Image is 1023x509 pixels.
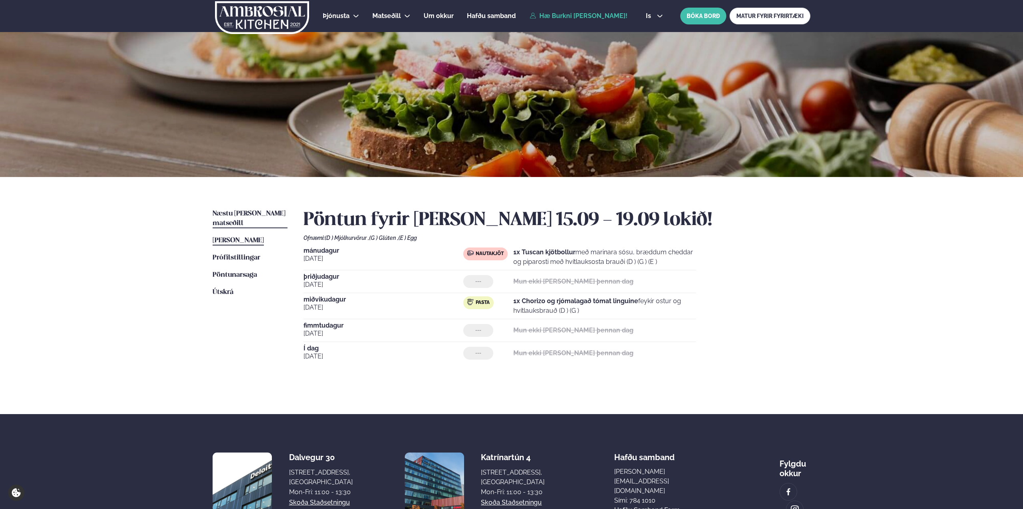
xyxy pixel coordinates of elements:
span: --- [475,350,481,356]
img: pasta.svg [467,299,474,305]
strong: Mun ekki [PERSON_NAME] þennan dag [513,326,633,334]
span: Pasta [476,300,490,306]
span: þriðjudagur [303,274,463,280]
span: (E ) Egg [398,235,417,241]
a: MATUR FYRIR FYRIRTÆKI [730,8,810,24]
strong: Mun ekki [PERSON_NAME] þennan dag [513,278,633,285]
span: (G ) Glúten , [369,235,398,241]
a: Skoða staðsetningu [481,498,542,507]
a: Hafðu samband [467,11,516,21]
span: Í dag [303,345,463,352]
span: [PERSON_NAME] [213,237,264,244]
div: Katrínartún 4 [481,453,545,462]
span: [DATE] [303,352,463,361]
strong: 1x Tuscan kjötbollur [513,248,575,256]
span: miðvikudagur [303,296,463,303]
div: [STREET_ADDRESS], [GEOGRAPHIC_DATA] [481,468,545,487]
span: [DATE] [303,280,463,290]
p: feykir ostur og hvítlauksbrauð (D ) (G ) [513,296,696,316]
button: is [639,13,669,19]
h2: Pöntun fyrir [PERSON_NAME] 15.09 - 19.09 lokið! [303,209,810,231]
a: Þjónusta [323,11,350,21]
span: [DATE] [303,254,463,264]
a: Næstu [PERSON_NAME] matseðill [213,209,287,228]
span: [DATE] [303,303,463,312]
a: Skoða staðsetningu [289,498,350,507]
div: Ofnæmi: [303,235,810,241]
img: beef.svg [467,250,474,256]
strong: Mun ekki [PERSON_NAME] þennan dag [513,349,633,357]
span: Hafðu samband [614,446,675,462]
a: Hæ Burkni [PERSON_NAME]! [530,12,627,20]
a: image alt [780,483,797,500]
div: [STREET_ADDRESS], [GEOGRAPHIC_DATA] [289,468,353,487]
span: --- [475,327,481,334]
span: is [646,13,653,19]
button: BÓKA BORÐ [680,8,726,24]
span: Pöntunarsaga [213,272,257,278]
span: Útskrá [213,289,233,296]
div: Dalvegur 30 [289,453,353,462]
a: Um okkur [424,11,454,21]
img: logo [214,1,310,34]
span: Þjónusta [323,12,350,20]
span: Nautakjöt [476,251,504,257]
span: Um okkur [424,12,454,20]
a: Útskrá [213,288,233,297]
a: Pöntunarsaga [213,270,257,280]
a: Matseðill [372,11,401,21]
p: Sími: 784 1010 [614,496,710,505]
span: mánudagur [303,247,463,254]
div: Mon-Fri: 11:00 - 13:30 [289,487,353,497]
a: [PERSON_NAME][EMAIL_ADDRESS][DOMAIN_NAME] [614,467,710,496]
p: með marinara sósu, bræddum cheddar og piparosti með hvítlauksosta brauði (D ) (G ) (E ) [513,247,696,267]
span: Næstu [PERSON_NAME] matseðill [213,210,285,227]
span: fimmtudagur [303,322,463,329]
span: Hafðu samband [467,12,516,20]
span: (D ) Mjólkurvörur , [325,235,369,241]
strong: 1x Chorizo og rjómalagað tómat linguine [513,297,638,305]
img: image alt [784,487,793,497]
span: --- [475,278,481,285]
a: [PERSON_NAME] [213,236,264,245]
div: Mon-Fri: 11:00 - 13:30 [481,487,545,497]
span: [DATE] [303,329,463,338]
div: Fylgdu okkur [780,453,810,478]
span: Matseðill [372,12,401,20]
a: Prófílstillingar [213,253,260,263]
span: Prófílstillingar [213,254,260,261]
a: Cookie settings [8,485,24,501]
